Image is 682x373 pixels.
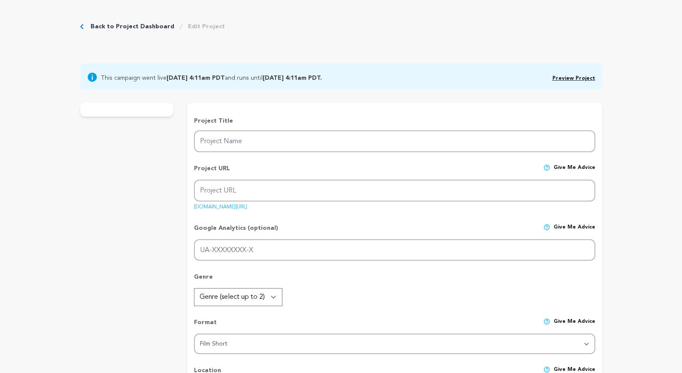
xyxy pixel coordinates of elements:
img: help-circle.svg [543,224,550,231]
a: [DOMAIN_NAME][URL] [194,201,247,210]
span: Give me advice [554,164,595,180]
span: Give me advice [554,224,595,239]
input: Project Name [194,130,595,152]
a: Edit Project [188,22,225,31]
img: help-circle.svg [543,164,550,171]
img: help-circle.svg [543,318,550,325]
input: Project URL [194,180,595,202]
img: help-circle.svg [543,366,550,373]
span: Give me advice [554,318,595,334]
p: Format [194,318,217,334]
a: Back to Project Dashboard [91,22,174,31]
b: [DATE] 4:11am PDT. [263,75,322,81]
div: Breadcrumb [80,22,225,31]
p: Google Analytics (optional) [194,224,278,239]
b: [DATE] 4:11am PDT [167,75,225,81]
p: Project URL [194,164,230,180]
a: Preview Project [552,76,595,81]
span: This campaign went live and runs until [101,72,322,82]
p: Project Title [194,117,595,125]
p: Genre [194,273,595,288]
input: UA-XXXXXXXX-X [194,239,595,261]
